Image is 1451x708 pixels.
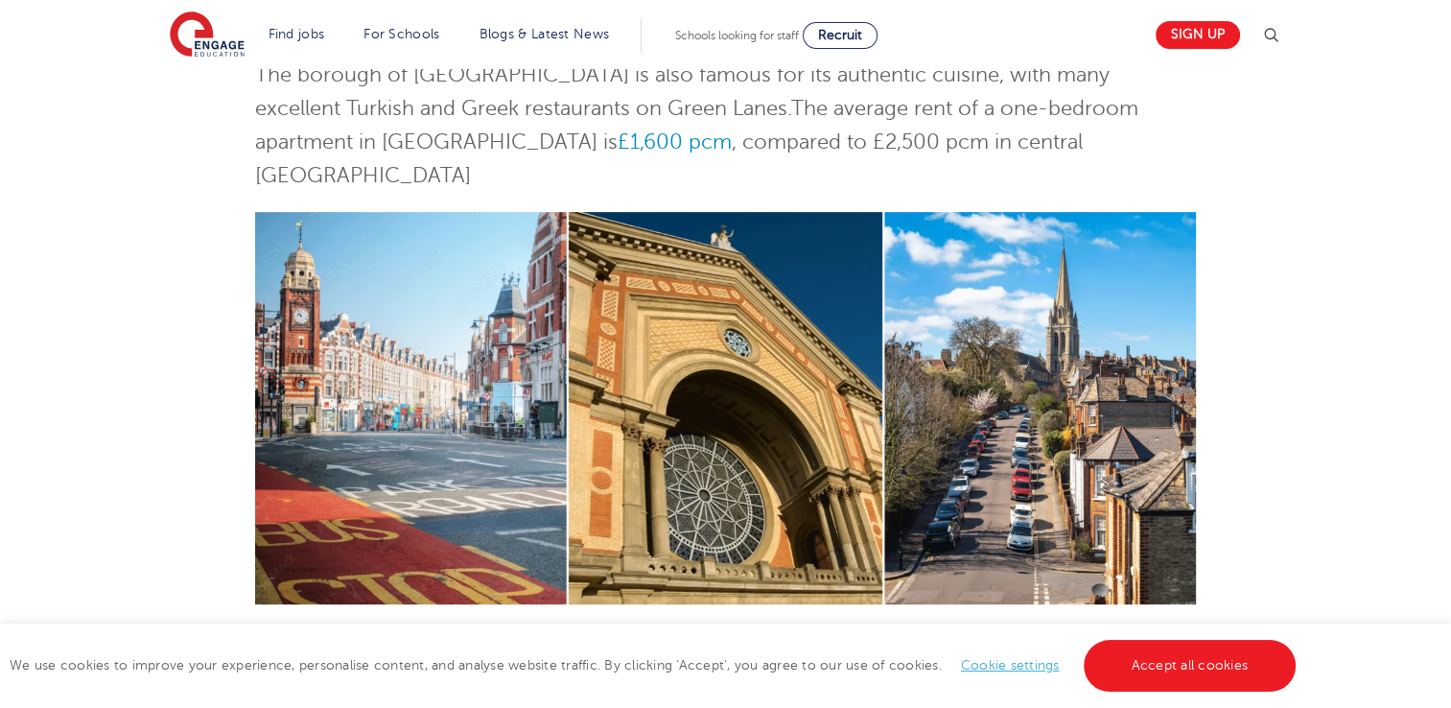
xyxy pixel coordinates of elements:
[255,97,1138,187] span: The average rent of a one-bedroom apartment in [GEOGRAPHIC_DATA] is , compared to £2,500 pcm in c...
[1156,21,1240,49] a: Sign up
[818,28,862,42] span: Recruit
[618,130,732,153] a: £1,600 pcm
[1084,640,1297,692] a: Accept all cookies
[269,27,325,41] a: Find jobs
[363,27,439,41] a: For Schools
[10,658,1300,673] span: We use cookies to improve your experience, personalise content, and analyse website traffic. By c...
[961,658,1060,673] a: Cookie settings
[480,27,610,41] a: Blogs & Latest News
[803,22,878,49] a: Recruit
[675,29,799,42] span: Schools looking for staff
[170,12,245,59] img: Engage Education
